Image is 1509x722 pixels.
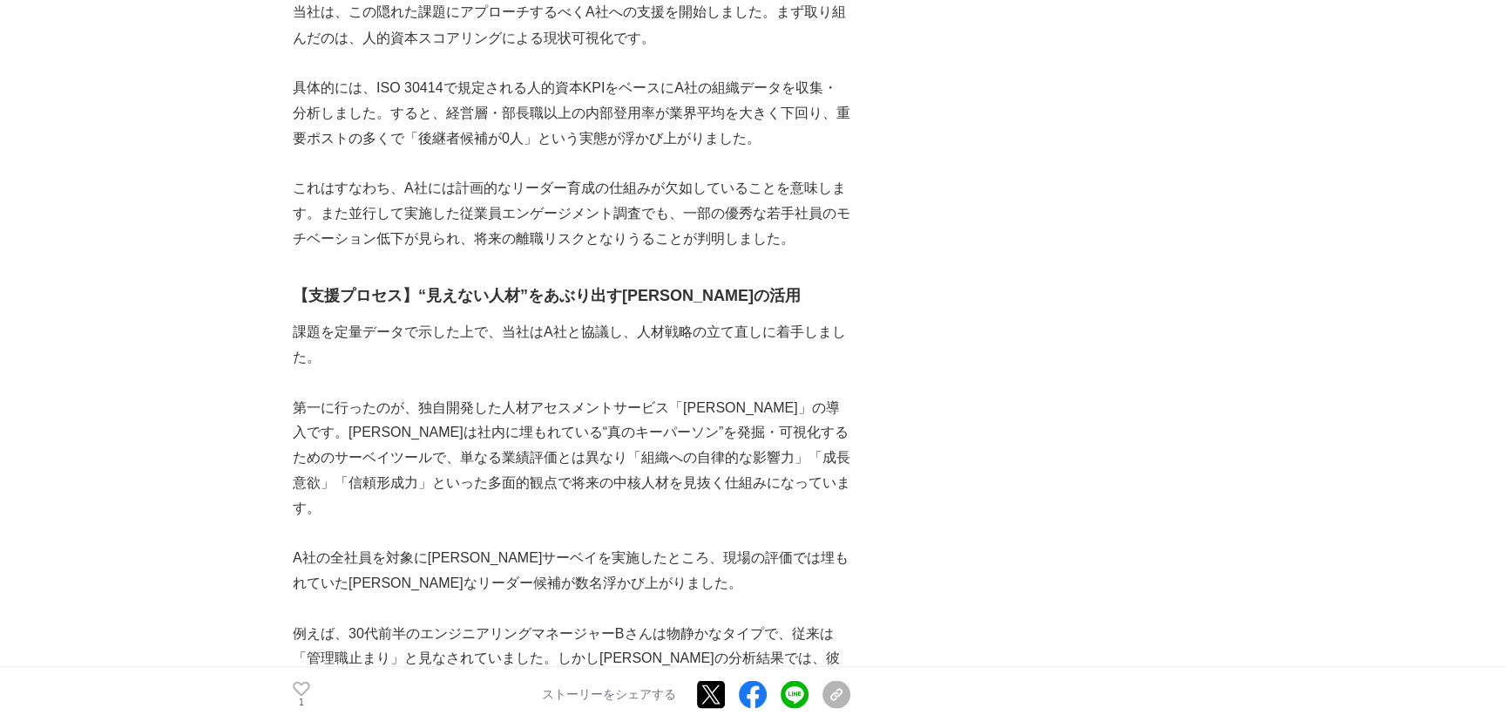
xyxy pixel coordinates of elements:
[293,175,850,250] p: これはすなわち、A社には計画的なリーダー育成の仕組みが欠如していることを意味します。また並行して実施した従業員エンゲージメント調査でも、一部の優秀な若手社員のモチベーション低下が見られ、将来の離...
[293,319,850,370] p: 課題を定量データで示した上で、当社はA社と協議し、人材戦略の立て直しに着手しました。
[293,75,850,150] p: 具体的には、ISO 30414で規定される人的資本KPIをベースにA社の組織データを収集・分析しました。すると、経営層・部長職以上の内部登用率が業界平均を大きく下回り、重要ポストの多くで「後継者...
[293,698,310,707] p: 1
[293,545,850,596] p: A社の全社員を対象に[PERSON_NAME]サーベイを実施したところ、現場の評価では埋もれていた[PERSON_NAME]なリーダー候補が数名浮かび上がりました。
[293,286,801,303] strong: 【支援プロセス】“見えない人材”をあぶり出す[PERSON_NAME]の活用
[293,395,850,521] p: 第一に行ったのが、独自開発した人材アセスメントサービス「[PERSON_NAME]」の導入です。[PERSON_NAME]は社内に埋もれている“真のキーパーソン”を発掘・可視化するためのサーベイ...
[542,687,676,703] p: ストーリーをシェアする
